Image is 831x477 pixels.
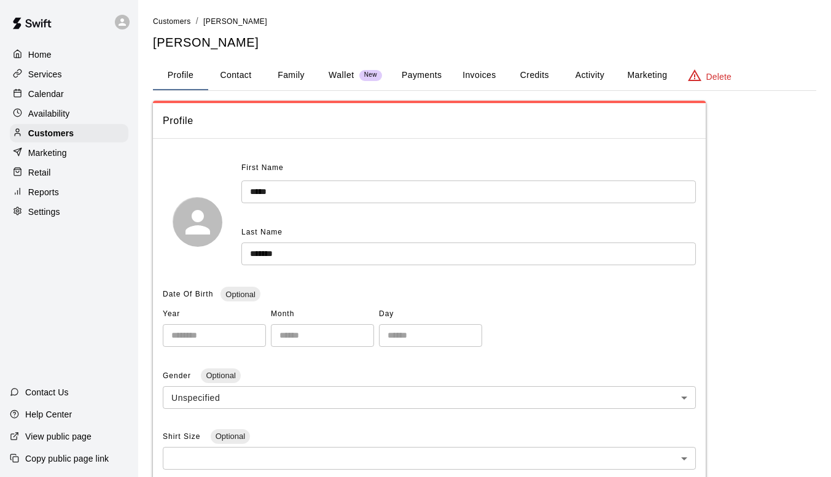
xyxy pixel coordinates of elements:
[211,432,250,441] span: Optional
[241,158,284,178] span: First Name
[163,304,266,324] span: Year
[28,147,67,159] p: Marketing
[10,163,128,182] a: Retail
[25,452,109,465] p: Copy public page link
[28,68,62,80] p: Services
[28,206,60,218] p: Settings
[203,17,267,26] span: [PERSON_NAME]
[271,304,374,324] span: Month
[706,71,732,83] p: Delete
[359,71,382,79] span: New
[263,61,319,90] button: Family
[163,113,696,129] span: Profile
[10,65,128,83] a: Services
[28,107,70,120] p: Availability
[163,386,696,409] div: Unspecified
[153,17,191,26] span: Customers
[163,371,193,380] span: Gender
[25,430,92,443] p: View public page
[153,34,816,51] h5: [PERSON_NAME]
[153,15,816,28] nav: breadcrumb
[10,104,128,123] a: Availability
[28,166,51,179] p: Retail
[153,16,191,26] a: Customers
[617,61,677,90] button: Marketing
[220,290,260,299] span: Optional
[241,228,283,236] span: Last Name
[196,15,198,28] li: /
[562,61,617,90] button: Activity
[163,432,203,441] span: Shirt Size
[163,290,213,298] span: Date Of Birth
[507,61,562,90] button: Credits
[201,371,240,380] span: Optional
[153,61,208,90] button: Profile
[329,69,354,82] p: Wallet
[25,386,69,398] p: Contact Us
[208,61,263,90] button: Contact
[10,45,128,64] a: Home
[392,61,451,90] button: Payments
[28,48,52,61] p: Home
[451,61,507,90] button: Invoices
[379,304,482,324] span: Day
[25,408,72,421] p: Help Center
[10,144,128,162] a: Marketing
[28,186,59,198] p: Reports
[10,183,128,201] a: Reports
[153,61,816,90] div: basic tabs example
[10,203,128,221] a: Settings
[10,124,128,142] a: Customers
[10,85,128,103] a: Calendar
[28,88,64,100] p: Calendar
[28,127,74,139] p: Customers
